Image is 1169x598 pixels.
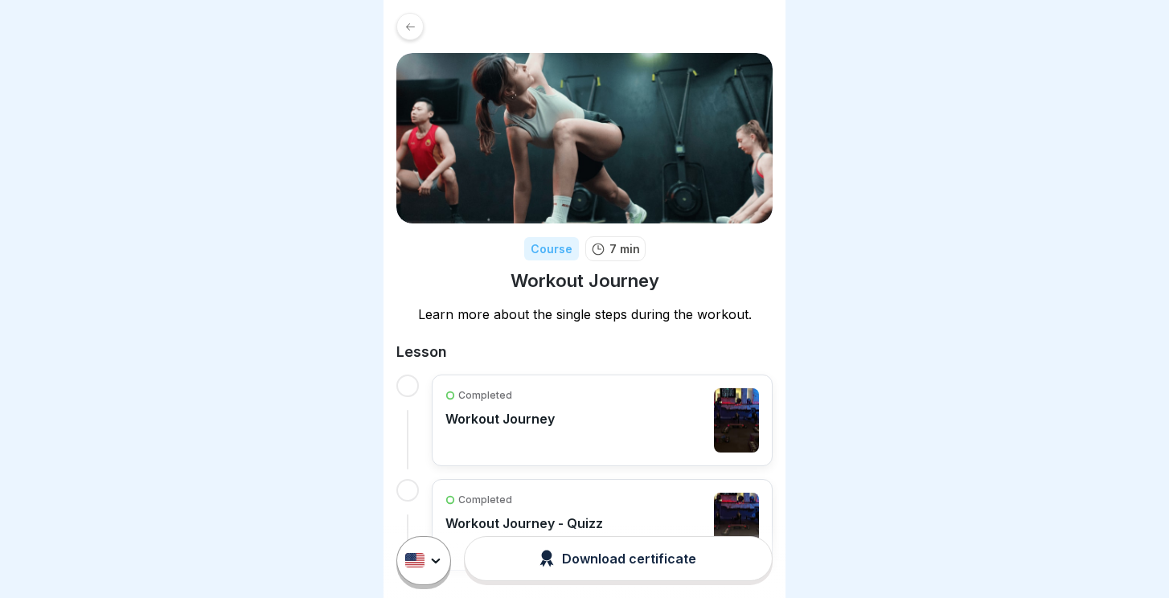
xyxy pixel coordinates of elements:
button: Download certificate [464,536,773,581]
img: clsugpdod00033b6i2v6xfrbd.jpg [714,388,759,453]
a: CompletedWorkout Journey [445,388,759,453]
p: Completed [458,493,512,507]
p: Workout Journey - Quizz [445,515,603,531]
img: k7go51jz1gvh8zp5joazd0zj.png [396,53,773,223]
img: us.svg [405,554,425,568]
div: Download certificate [539,550,696,567]
p: Workout Journey [445,411,555,427]
h2: Lesson [396,342,773,362]
p: Learn more about the single steps during the workout. [396,305,773,323]
p: 7 min [609,240,640,257]
a: CompletedWorkout Journey - Quizz [445,493,759,557]
div: Course [524,237,579,260]
p: Completed [458,388,512,403]
img: clsujmjs900123b6ihypy80yb.jpg [714,493,759,557]
h1: Workout Journey [511,269,659,293]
